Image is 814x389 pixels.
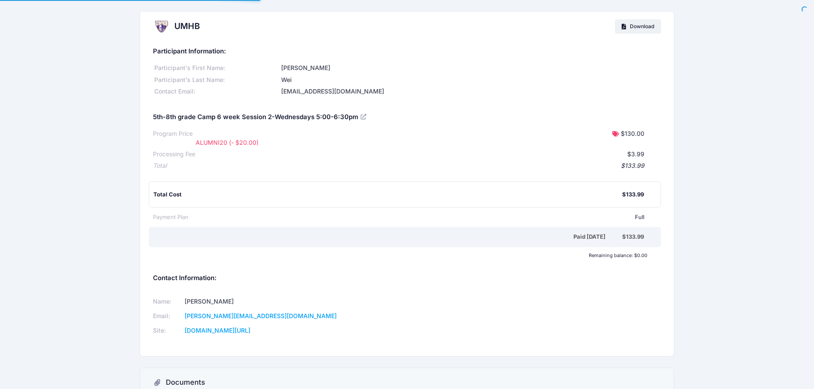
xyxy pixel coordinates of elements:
a: Download [615,19,661,34]
td: Site: [153,324,182,338]
div: $133.99 [167,161,645,170]
div: Total [153,161,167,170]
div: $133.99 [622,233,644,241]
h3: Documents [166,378,205,387]
div: $133.99 [622,190,644,199]
a: [DOMAIN_NAME][URL] [185,327,250,334]
span: Download [630,23,654,29]
td: [PERSON_NAME] [182,295,396,309]
div: Program Price [153,129,193,138]
h5: Participant Information: [153,48,661,56]
div: Wei [280,76,661,85]
div: Full [188,213,645,222]
div: Paid [DATE] [155,233,623,241]
div: $3.99 [195,150,645,159]
div: ALUMNI20 (- $20.00) [192,138,450,147]
div: Remaining balance: $0.00 [149,253,652,258]
div: Payment Plan [153,213,188,222]
td: Name: [153,295,182,309]
div: Total Cost [153,190,623,199]
td: Email: [153,309,182,324]
a: [PERSON_NAME][EMAIL_ADDRESS][DOMAIN_NAME] [185,312,337,319]
div: [EMAIL_ADDRESS][DOMAIN_NAME] [280,87,661,96]
a: View Registration Details [361,113,367,120]
h2: UMHB [174,21,200,31]
div: Processing Fee [153,150,195,159]
h5: Contact Information: [153,275,661,282]
span: $130.00 [621,130,644,137]
h5: 5th-8th grade Camp 6 week Session 2-Wednesdays 5:00-6:30pm [153,114,368,121]
div: [PERSON_NAME] [280,64,661,73]
div: Participant's Last Name: [153,76,280,85]
div: Participant's First Name: [153,64,280,73]
div: Contact Email: [153,87,280,96]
